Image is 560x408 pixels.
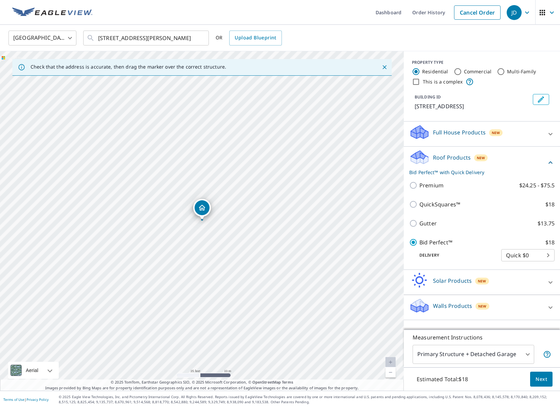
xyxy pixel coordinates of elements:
div: Dropped pin, building 1, Residential property, 223 Lake Dr West Greenwich, RI 02817 [193,199,211,220]
div: PROPERTY TYPE [412,59,552,66]
span: Upload Blueprint [235,34,276,42]
span: New [478,303,486,309]
label: Multi-Family [507,68,536,75]
a: Terms [282,379,293,385]
div: Walls ProductsNew [409,298,555,317]
p: Estimated Total: $18 [411,372,473,387]
p: $18 [545,200,555,208]
a: Cancel Order [454,5,501,20]
p: [STREET_ADDRESS] [415,102,530,110]
button: Edit building 1 [533,94,549,105]
p: Walls Products [433,302,472,310]
button: Close [380,63,389,72]
p: Measurement Instructions [413,333,551,341]
div: Solar ProductsNew [409,273,555,292]
label: Residential [422,68,448,75]
span: Next [536,375,547,384]
p: $24.25 - $75.5 [519,181,555,189]
p: $13.75 [538,219,555,227]
div: [GEOGRAPHIC_DATA] [8,29,76,48]
a: Upload Blueprint [229,31,282,45]
p: Gutter [419,219,437,227]
label: Commercial [464,68,492,75]
a: Terms of Use [3,397,24,402]
div: JD [507,5,522,20]
p: $18 [545,238,555,246]
div: OR [216,31,282,45]
p: Bid Perfect™ [419,238,452,246]
p: Check that the address is accurate, then drag the marker over the correct structure. [31,64,226,70]
input: Search by address or latitude-longitude [98,29,195,48]
label: This is a complex [423,78,463,85]
div: Primary Structure + Detached Garage [413,345,534,364]
span: New [492,130,500,135]
p: Solar Products [433,277,472,285]
a: Current Level 20, Zoom In Disabled [385,357,396,367]
p: QuickSquares™ [419,200,460,208]
p: Full House Products [433,128,486,136]
span: New [477,155,485,161]
img: EV Logo [12,7,92,18]
div: Aerial [8,362,59,379]
button: Next [530,372,553,387]
div: Roof ProductsNewBid Perfect™ with Quick Delivery [409,149,555,176]
p: BUILDING ID [415,94,441,100]
p: Delivery [409,252,501,258]
p: Roof Products [433,153,471,162]
div: Quick $0 [501,246,555,265]
div: Full House ProductsNew [409,124,555,144]
span: © 2025 TomTom, Earthstar Geographics SIO, © 2025 Microsoft Corporation, © [111,379,293,385]
span: New [478,278,486,284]
p: Premium [419,181,444,189]
div: Aerial [24,362,40,379]
p: © 2025 Eagle View Technologies, Inc. and Pictometry International Corp. All Rights Reserved. Repo... [59,394,557,405]
p: | [3,397,49,402]
a: Privacy Policy [26,397,49,402]
a: OpenStreetMap [252,379,281,385]
a: Current Level 20, Zoom Out [385,367,396,377]
p: Bid Perfect™ with Quick Delivery [409,169,546,176]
